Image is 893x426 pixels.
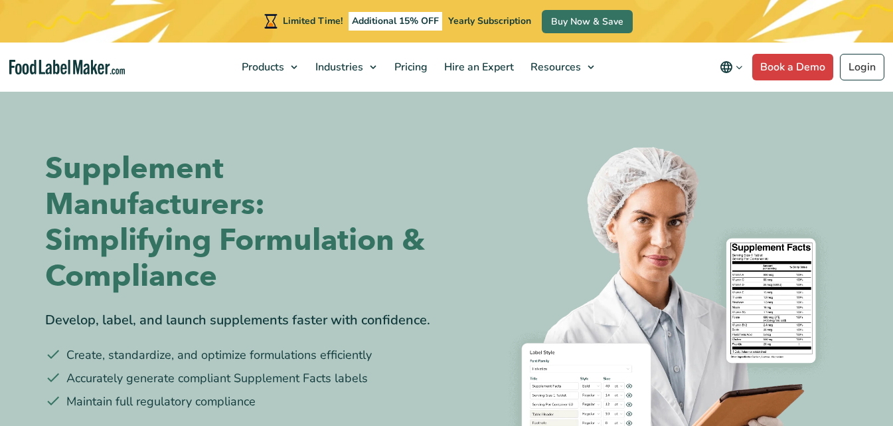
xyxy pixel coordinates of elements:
span: Hire an Expert [440,60,515,74]
a: Hire an Expert [436,43,519,92]
span: Resources [527,60,582,74]
span: Additional 15% OFF [349,12,442,31]
h1: Supplement Manufacturers: Simplifying Formulation & Compliance [45,151,437,294]
a: Book a Demo [752,54,833,80]
a: Food Label Maker homepage [9,60,125,75]
span: Industries [311,60,365,74]
a: Products [234,43,304,92]
button: Change language [710,54,752,80]
a: Resources [523,43,601,92]
a: Industries [307,43,383,92]
a: Buy Now & Save [542,10,633,33]
span: Yearly Subscription [448,15,531,27]
span: Limited Time! [283,15,343,27]
a: Login [840,54,884,80]
a: Pricing [386,43,433,92]
span: Products [238,60,285,74]
li: Create, standardize, and optimize formulations efficiently [45,346,437,364]
li: Maintain full regulatory compliance [45,393,437,411]
li: Accurately generate compliant Supplement Facts labels [45,370,437,387]
span: Pricing [390,60,429,74]
div: Develop, label, and launch supplements faster with confidence. [45,310,437,330]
